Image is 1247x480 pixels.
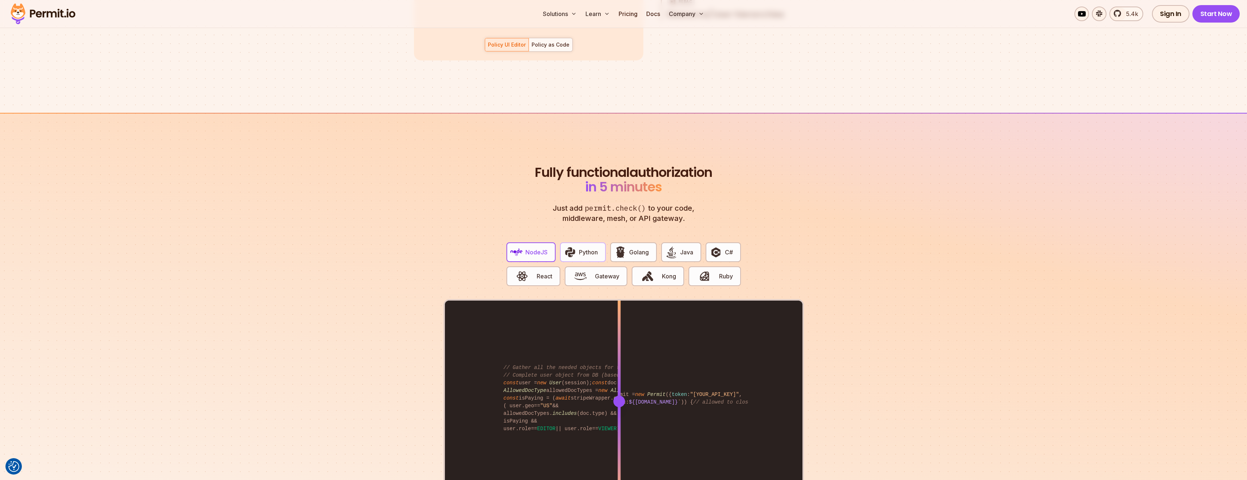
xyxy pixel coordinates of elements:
[504,388,546,393] span: AllowedDocType
[647,392,666,397] span: Permit
[666,7,707,21] button: Company
[525,403,534,409] span: geo
[580,426,592,432] span: role
[549,380,562,386] span: User
[556,395,571,401] span: await
[672,392,687,397] span: token
[529,38,573,52] button: Policy as Code
[510,246,523,258] img: NodeJS
[504,395,519,401] span: const
[693,399,770,405] span: // allowed to close issue
[719,272,733,281] span: Ruby
[552,410,577,416] span: includes
[613,395,668,401] span: get_billing_status
[540,7,580,21] button: Solutions
[532,41,569,48] div: Policy as Code
[498,358,749,439] code: user = (session); doc = ( , , session. ); allowedDocTypes = (user. ); isPaying = ( stripeWrapper....
[516,270,528,282] img: React
[611,388,654,393] span: AllowedDocType
[1192,5,1240,23] a: Start Now
[595,272,619,281] span: Gateway
[635,392,644,397] span: new
[643,7,663,21] a: Docs
[585,178,662,196] span: in 5 minutes
[690,392,739,397] span: "[YOUR_API_KEY]"
[533,165,714,194] h2: authorization
[504,380,519,386] span: const
[537,426,555,432] span: EDITOR
[613,399,681,405] span: `doc: `
[698,270,711,282] img: Ruby
[574,270,587,282] img: Gateway
[725,248,733,257] span: C#
[642,270,654,282] img: Kong
[535,165,630,180] span: Fully functional
[710,246,722,258] img: C#
[1109,7,1143,21] a: 5.4k
[579,248,598,257] span: Python
[504,365,678,370] span: // Gather all the needed objects for the permission check
[7,1,79,26] img: Permit logo
[616,7,640,21] a: Pricing
[614,246,627,258] img: Golang
[545,203,702,223] p: Just add to your code, middleware, mesh, or API gateway.
[665,246,678,258] img: Java
[598,426,616,432] span: VIEWER
[592,410,604,416] span: type
[1122,9,1138,18] span: 5.4k
[537,380,546,386] span: new
[583,7,613,21] button: Learn
[629,248,649,257] span: Golang
[680,248,693,257] span: Java
[8,461,19,472] button: Consent Preferences
[8,461,19,472] img: Revisit consent button
[598,388,607,393] span: new
[525,248,548,257] span: NodeJS
[498,385,749,412] code: { } ; permit = ({ : , }); ( permit. (user, , )) { }
[592,380,607,386] span: const
[1152,5,1189,23] a: Sign In
[519,426,531,432] span: role
[629,399,678,405] span: ${[DOMAIN_NAME]}
[564,246,576,258] img: Python
[662,272,676,281] span: Kong
[504,372,745,378] span: // Complete user object from DB (based on session object, only 3 DB queries...)
[540,403,553,409] span: "US"
[537,272,552,281] span: React
[583,203,648,214] span: permit.check()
